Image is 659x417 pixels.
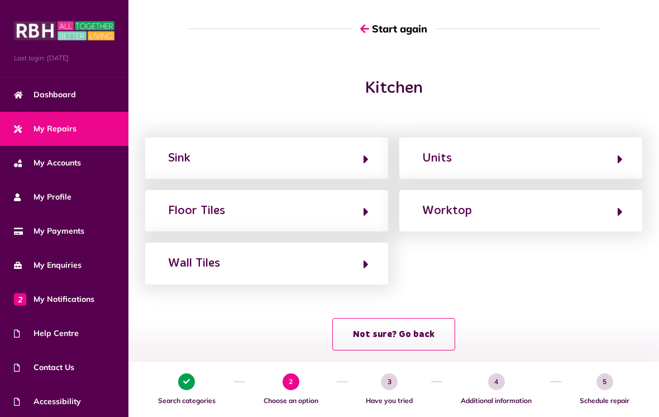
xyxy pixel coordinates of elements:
[165,254,369,273] button: Wall Tiles
[14,157,81,169] span: My Accounts
[422,202,472,220] div: Worktop
[352,13,436,45] button: Start again
[381,373,398,390] span: 3
[14,293,26,305] span: 2
[14,328,79,339] span: Help Centre
[14,89,76,101] span: Dashboard
[14,225,84,237] span: My Payments
[354,396,426,406] span: Have you tried
[14,396,81,407] span: Accessibility
[14,362,74,373] span: Contact Us
[567,396,642,406] span: Schedule repair
[188,78,600,98] h2: Kitchen
[14,293,94,305] span: My Notifications
[251,396,331,406] span: Choose an option
[283,373,299,390] span: 2
[419,149,623,168] button: Units
[178,373,195,390] span: 1
[448,396,545,406] span: Additional information
[332,318,455,350] button: Not sure? Go back
[168,202,225,220] div: Floor Tiles
[165,201,369,220] button: Floor Tiles
[14,123,77,135] span: My Repairs
[165,149,369,168] button: Sink
[422,149,452,167] div: Units
[145,396,228,406] span: Search categories
[596,373,613,390] span: 5
[419,201,623,220] button: Worktop
[14,53,114,63] span: Last login: [DATE]
[168,149,190,167] div: Sink
[14,20,114,42] img: MyRBH
[488,373,505,390] span: 4
[168,254,220,272] div: Wall Tiles
[14,191,71,203] span: My Profile
[14,259,82,271] span: My Enquiries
